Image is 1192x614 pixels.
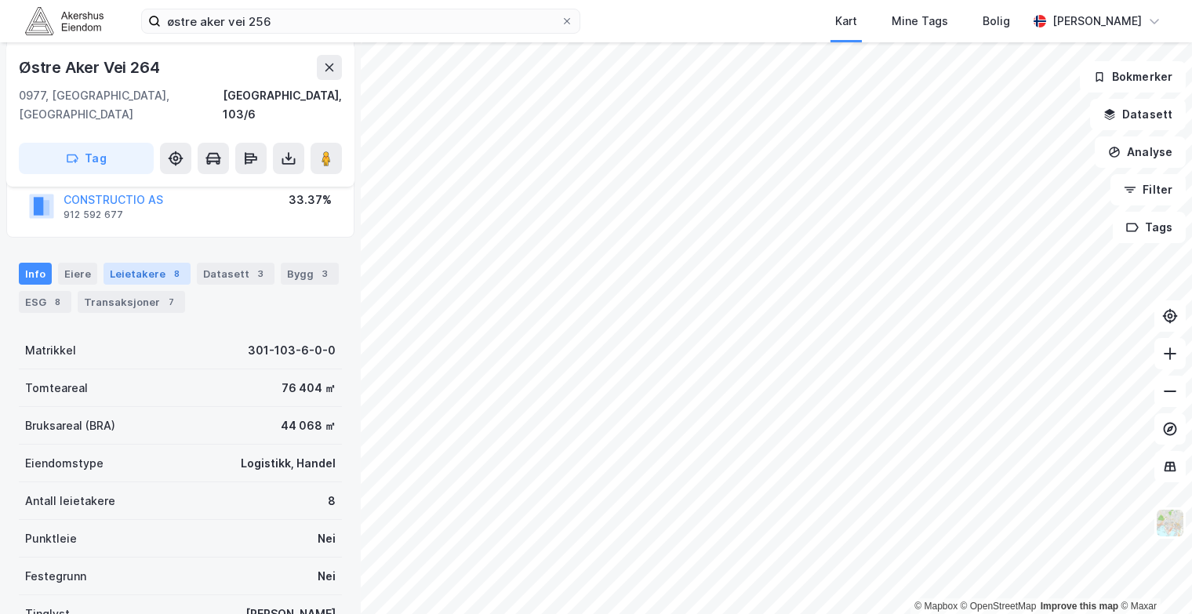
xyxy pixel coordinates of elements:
[19,143,154,174] button: Tag
[1155,508,1185,538] img: Z
[25,567,86,586] div: Festegrunn
[25,7,104,35] img: akershus-eiendom-logo.9091f326c980b4bce74ccdd9f866810c.svg
[1114,539,1192,614] div: Kontrollprogram for chat
[25,341,76,360] div: Matrikkel
[1114,539,1192,614] iframe: Chat Widget
[25,492,115,510] div: Antall leietakere
[1080,61,1186,93] button: Bokmerker
[281,263,339,285] div: Bygg
[58,263,97,285] div: Eiere
[25,454,104,473] div: Eiendomstype
[161,9,561,33] input: Søk på adresse, matrikkel, gårdeiere, leietakere eller personer
[19,263,52,285] div: Info
[914,601,958,612] a: Mapbox
[248,341,336,360] div: 301-103-6-0-0
[1052,12,1142,31] div: [PERSON_NAME]
[163,294,179,310] div: 7
[169,266,184,282] div: 8
[282,379,336,398] div: 76 404 ㎡
[49,294,65,310] div: 8
[1113,212,1186,243] button: Tags
[961,601,1037,612] a: OpenStreetMap
[1095,136,1186,168] button: Analyse
[281,416,336,435] div: 44 068 ㎡
[317,266,333,282] div: 3
[318,529,336,548] div: Nei
[223,86,342,124] div: [GEOGRAPHIC_DATA], 103/6
[19,291,71,313] div: ESG
[892,12,948,31] div: Mine Tags
[64,209,123,221] div: 912 592 677
[1090,99,1186,130] button: Datasett
[1041,601,1118,612] a: Improve this map
[1110,174,1186,205] button: Filter
[19,55,162,80] div: Østre Aker Vei 264
[25,379,88,398] div: Tomteareal
[78,291,185,313] div: Transaksjoner
[19,86,223,124] div: 0977, [GEOGRAPHIC_DATA], [GEOGRAPHIC_DATA]
[253,266,268,282] div: 3
[25,529,77,548] div: Punktleie
[835,12,857,31] div: Kart
[983,12,1010,31] div: Bolig
[328,492,336,510] div: 8
[197,263,274,285] div: Datasett
[104,263,191,285] div: Leietakere
[25,416,115,435] div: Bruksareal (BRA)
[318,567,336,586] div: Nei
[241,454,336,473] div: Logistikk, Handel
[289,191,332,209] div: 33.37%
